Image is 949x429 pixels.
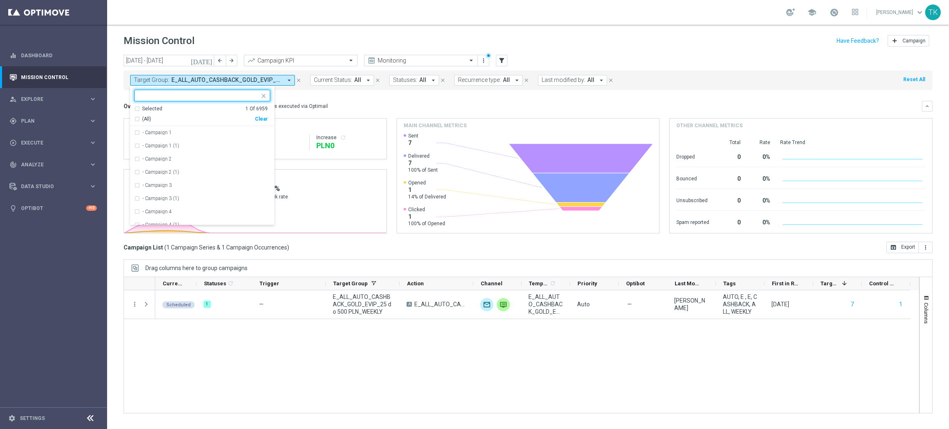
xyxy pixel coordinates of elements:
i: refresh [340,134,346,141]
span: First in Range [772,280,799,287]
div: PLN0 [316,141,380,151]
span: Target Group [333,280,368,287]
img: Optimail [480,298,493,311]
span: Channel [481,280,503,287]
span: 7 [408,159,438,167]
i: close [260,93,267,99]
button: close [439,76,446,85]
label: - Campaign 1 [143,130,172,135]
span: 100% of Sent [408,167,438,173]
span: Current Status: [314,77,352,84]
div: 0% [750,193,770,206]
colored-tag: Scheduled [162,301,195,308]
div: Mission Control [9,66,97,88]
button: 7 [850,299,855,310]
div: Press SPACE to select this row. [124,290,155,319]
div: - Campaign 1 (1) [134,139,270,152]
button: equalizer Dashboard [9,52,97,59]
input: Select date range [124,55,214,66]
button: lightbulb Optibot +10 [9,205,97,212]
i: lightbulb [9,205,17,212]
i: play_circle_outline [9,139,17,147]
div: Bounced [676,171,709,184]
i: close [296,77,302,83]
i: more_vert [131,301,138,308]
span: keyboard_arrow_down [915,8,924,17]
i: arrow_drop_down [513,77,521,84]
span: E_ALL_AUTO_CASHBACK_GOLD_EVIP_25 do 500 PLN_WEEKLY [528,293,563,315]
span: Explore [21,97,89,102]
button: Data Studio keyboard_arrow_right [9,183,97,190]
span: Optibot [626,280,645,287]
button: Target Group: E_ALL_AUTO_CASHBACK_GOLD_EVIP_25 do 500 PLN_WEEKLY arrow_drop_down [130,75,295,86]
multiple-options-button: Export to CSV [886,244,933,250]
button: Recurrence type: All arrow_drop_down [454,75,523,86]
i: keyboard_arrow_right [89,95,97,103]
span: — [259,301,264,308]
i: gps_fixed [9,117,17,125]
button: gps_fixed Plan keyboard_arrow_right [9,118,97,124]
i: open_in_browser [890,244,897,251]
div: - Campaign 3 [134,179,270,192]
i: refresh [227,280,234,287]
div: 1 Of 6959 [245,105,268,112]
button: close [523,76,530,85]
div: Row Groups [145,265,248,271]
i: more_vert [922,244,929,251]
label: - Campaign 1 (1) [143,143,179,148]
button: Mission Control [9,74,97,81]
a: Optibot [21,197,86,219]
button: arrow_back [214,55,226,66]
button: close [295,76,302,85]
span: Execute [21,140,89,145]
i: preview [367,56,376,65]
i: arrow_drop_down [285,77,293,84]
i: arrow_drop_down [598,77,605,84]
span: 7 [408,139,418,147]
i: refresh [549,280,556,287]
span: Scheduled [166,302,191,308]
span: Target Group: [134,77,169,84]
span: ) [287,244,289,251]
span: Statuses [204,280,226,287]
button: play_circle_outline Execute keyboard_arrow_right [9,140,97,146]
div: Dashboard [9,44,97,66]
h4: Other channel metrics [676,122,743,129]
i: arrow_back [217,58,223,63]
button: 1 [898,299,903,310]
span: Action [407,280,424,287]
div: Execute [9,139,89,147]
label: - Campaign 4 (1) [143,222,179,227]
i: keyboard_arrow_right [89,139,97,147]
div: Total [719,139,741,146]
i: [DATE] [191,57,213,64]
button: track_changes Analyze keyboard_arrow_right [9,161,97,168]
i: keyboard_arrow_right [89,182,97,190]
span: A [407,302,412,307]
span: Clicked [408,206,445,213]
i: equalizer [9,52,17,59]
div: 1 [203,301,211,308]
i: close [375,77,381,83]
div: Rate [750,139,770,146]
i: trending_up [247,56,255,65]
span: Sent [408,133,418,139]
a: Settings [20,416,45,421]
span: E_ALL_AUTO_CASHBACK_GOLD_EVIP_25 do 500 PLN_WEEKLY [333,293,393,315]
span: Recurrence type: [458,77,501,84]
div: Dropped [676,149,709,163]
div: Tomasz Kowalczyk [674,297,709,312]
button: Last modified by: All arrow_drop_down [538,75,607,86]
div: - Campaign 4 (1) [134,218,270,231]
span: All [354,77,361,84]
button: open_in_browser Export [886,242,919,253]
div: 0% [750,171,770,184]
span: E_ALL_AUTO_CASHBACK_GOLD_EVIP_25 do 500 PLN_WEEKLY [171,77,282,84]
h3: Campaign List [124,244,289,251]
div: Private message [497,298,510,311]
